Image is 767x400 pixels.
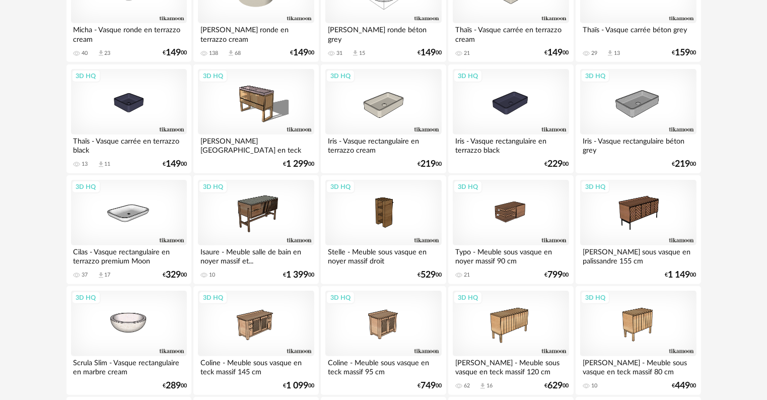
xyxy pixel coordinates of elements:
span: 529 [421,272,436,279]
div: 15 [359,50,365,57]
a: 3D HQ [PERSON_NAME] sous vasque en palissandre 155 cm €1 14900 [576,175,701,284]
div: 10 [591,382,597,389]
div: € 00 [417,49,442,56]
div: € 00 [417,382,442,389]
div: 21 [464,50,470,57]
div: € 00 [163,382,187,389]
a: 3D HQ Iris - Vasque rectangulaire béton grey €21900 [576,64,701,173]
span: 149 [421,49,436,56]
span: 1 399 [286,272,308,279]
span: Download icon [479,382,486,390]
span: Download icon [97,272,105,279]
div: € 00 [665,272,696,279]
div: 37 [82,272,88,279]
div: 3D HQ [198,180,228,193]
div: 3D HQ [72,291,101,304]
div: Iris - Vasque rectangulaire en terrazzo cream [325,135,441,155]
div: € 00 [283,382,314,389]
div: Typo - Meuble sous vasque en noyer massif 90 cm [453,245,569,265]
div: [PERSON_NAME] - Meuble sous vasque en teck massif 80 cm [580,356,696,376]
span: 219 [675,161,690,168]
span: Download icon [606,49,614,57]
div: € 00 [672,161,696,168]
div: 3D HQ [581,70,610,83]
div: Stelle - Meuble sous vasque en noyer massif droit [325,245,441,265]
a: 3D HQ Isaure - Meuble salle de bain en noyer massif et... 10 €1 39900 [193,175,318,284]
span: Download icon [227,49,235,57]
div: 3D HQ [198,70,228,83]
div: Coline - Meuble sous vasque en teck massif 95 cm [325,356,441,376]
div: Thaïs - Vasque carrée en terrazzo cream [453,23,569,43]
div: [PERSON_NAME] ronde béton grey [325,23,441,43]
div: 31 [336,50,342,57]
span: 149 [166,49,181,56]
span: Download icon [97,161,105,168]
span: 1 099 [286,382,308,389]
a: 3D HQ [PERSON_NAME] - Meuble sous vasque en teck massif 80 cm 10 €44900 [576,286,701,395]
div: € 00 [545,272,569,279]
div: 3D HQ [453,70,482,83]
div: 23 [105,50,111,57]
div: 17 [105,272,111,279]
div: Thaïs - Vasque carrée béton grey [580,23,696,43]
div: 13 [614,50,620,57]
div: € 00 [545,161,569,168]
div: 62 [464,382,470,389]
div: 10 [209,272,215,279]
div: € 00 [545,382,569,389]
div: Scrula Slim - Vasque rectangulaire en marbre cream [71,356,187,376]
span: 449 [675,382,690,389]
a: 3D HQ Thaïs - Vasque carrée en terrazzo black 13 Download icon 11 €14900 [66,64,191,173]
span: 159 [675,49,690,56]
div: Micha - Vasque ronde en terrazzo cream [71,23,187,43]
div: 3D HQ [581,291,610,304]
div: € 00 [283,272,314,279]
div: Iris - Vasque rectangulaire en terrazzo black [453,135,569,155]
div: 40 [82,50,88,57]
div: Iris - Vasque rectangulaire béton grey [580,135,696,155]
a: 3D HQ Typo - Meuble sous vasque en noyer massif 90 cm 21 €79900 [448,175,573,284]
a: 3D HQ Cilas - Vasque rectangulaire en terrazzo premium Moon 37 Download icon 17 €32900 [66,175,191,284]
span: Download icon [352,49,359,57]
div: € 00 [672,382,696,389]
div: 68 [235,50,241,57]
div: 3D HQ [326,180,355,193]
a: 3D HQ Iris - Vasque rectangulaire en terrazzo cream €21900 [321,64,446,173]
div: 29 [591,50,597,57]
div: [PERSON_NAME] - Meuble sous vasque en teck massif 120 cm [453,356,569,376]
div: 3D HQ [72,180,101,193]
div: € 00 [163,272,187,279]
div: 3D HQ [326,70,355,83]
a: 3D HQ [PERSON_NAME] - Meuble sous vasque en teck massif 120 cm 62 Download icon 16 €62900 [448,286,573,395]
div: € 00 [545,49,569,56]
div: 3D HQ [453,180,482,193]
span: Download icon [97,49,105,57]
div: Cilas - Vasque rectangulaire en terrazzo premium Moon [71,245,187,265]
div: € 00 [163,161,187,168]
span: 1 149 [668,272,690,279]
div: 3D HQ [453,291,482,304]
span: 749 [421,382,436,389]
span: 629 [548,382,563,389]
span: 149 [166,161,181,168]
span: 799 [548,272,563,279]
a: 3D HQ Iris - Vasque rectangulaire en terrazzo black €22900 [448,64,573,173]
span: 149 [293,49,308,56]
div: 3D HQ [72,70,101,83]
div: € 00 [417,272,442,279]
div: € 00 [672,49,696,56]
a: 3D HQ Coline - Meuble sous vasque en teck massif 95 cm €74900 [321,286,446,395]
div: 16 [486,382,493,389]
div: Isaure - Meuble salle de bain en noyer massif et... [198,245,314,265]
div: 3D HQ [198,291,228,304]
div: Thaïs - Vasque carrée en terrazzo black [71,135,187,155]
a: 3D HQ [PERSON_NAME] [GEOGRAPHIC_DATA] en teck massif et... €1 29900 [193,64,318,173]
div: 3D HQ [326,291,355,304]
div: € 00 [417,161,442,168]
div: [PERSON_NAME] ronde en terrazzo cream [198,23,314,43]
a: 3D HQ Stelle - Meuble sous vasque en noyer massif droit €52900 [321,175,446,284]
div: 21 [464,272,470,279]
span: 1 299 [286,161,308,168]
div: 138 [209,50,218,57]
div: 3D HQ [581,180,610,193]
